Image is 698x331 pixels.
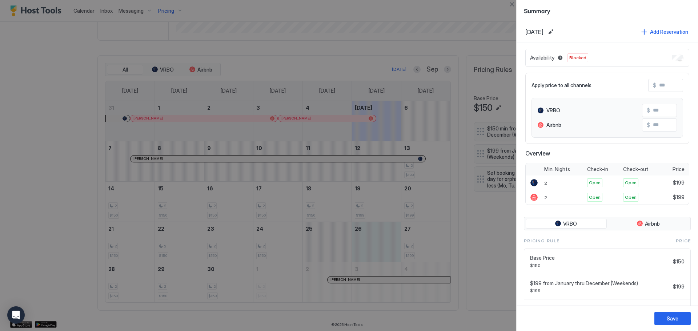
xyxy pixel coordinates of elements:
span: $199 [673,179,685,186]
button: Airbnb [608,219,689,229]
span: Check-in [587,166,608,173]
button: Edit date range [546,28,555,36]
span: VRBO [563,221,577,227]
span: Check-out [623,166,648,173]
span: Overview [525,150,689,157]
span: $199 [530,288,670,293]
span: Open [589,179,601,186]
span: Open [625,179,637,186]
button: Blocked dates override all pricing rules and remain unavailable until manually unblocked [556,53,565,62]
span: Availability [530,55,554,61]
span: Price [673,166,685,173]
div: Add Reservation [650,28,688,36]
span: Open [625,194,637,201]
span: 2 [544,195,547,200]
span: $150 [673,258,685,265]
div: tab-group [524,217,691,231]
button: Add Reservation [640,27,689,37]
span: 2 [544,180,547,186]
span: $ [647,122,650,128]
span: $150 [530,263,670,268]
span: VRBO [546,107,560,114]
span: $199 [673,194,685,201]
span: Airbnb [645,221,660,227]
span: $199 from January thru December (Weekends) [530,280,670,287]
span: Base Price [530,255,670,261]
span: Airbnb [546,122,561,128]
button: Save [654,312,691,325]
button: VRBO [526,219,607,229]
span: Apply price to all channels [531,82,591,89]
div: Open Intercom Messenger [7,306,25,324]
span: $199 [673,283,685,290]
span: $ [647,107,650,114]
span: Blocked [569,55,586,61]
span: Price [676,238,691,244]
span: Open [589,194,601,201]
span: $ [653,82,656,89]
span: Summary [524,6,691,15]
span: Availability Override [530,305,670,312]
span: Pricing Rule [524,238,559,244]
div: Save [667,315,678,322]
span: Min. Nights [544,166,570,173]
span: [DATE] [525,28,543,36]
